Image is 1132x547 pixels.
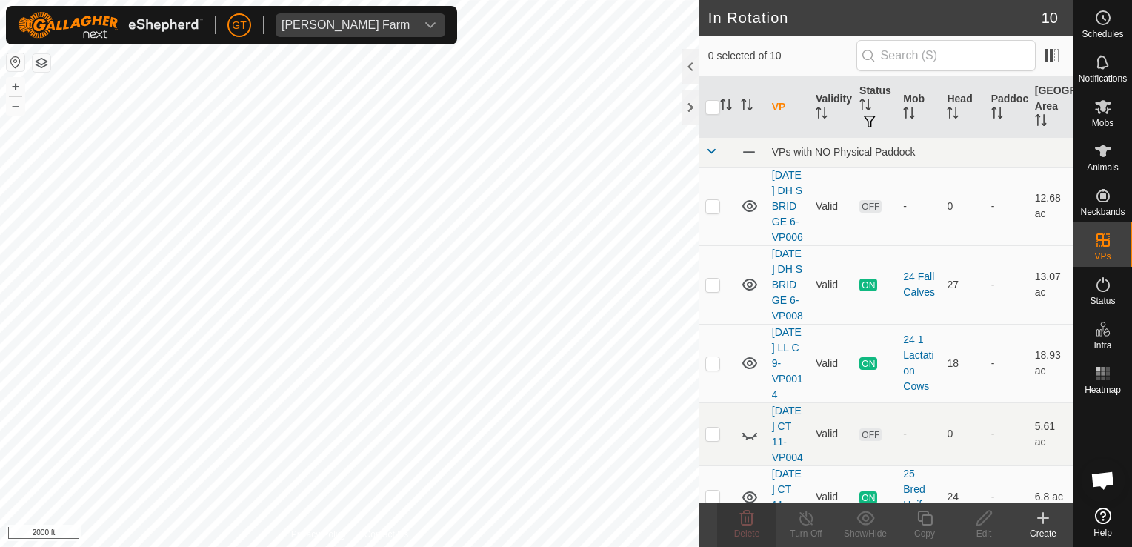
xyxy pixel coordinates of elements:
[991,109,1003,121] p-sorticon: Activate to sort
[772,169,803,243] a: [DATE] DH S BRIDGE 6-VP006
[1093,528,1112,537] span: Help
[1029,167,1073,245] td: 12.68 ac
[810,465,853,528] td: Valid
[810,324,853,402] td: Valid
[1090,296,1115,305] span: Status
[985,465,1029,528] td: -
[985,402,1029,465] td: -
[1029,324,1073,402] td: 18.93 ac
[741,101,753,113] p-sorticon: Activate to sort
[33,54,50,72] button: Map Layers
[1094,252,1111,261] span: VPs
[7,78,24,96] button: +
[1082,30,1123,39] span: Schedules
[1042,7,1058,29] span: 10
[810,402,853,465] td: Valid
[1085,385,1121,394] span: Heatmap
[985,77,1029,138] th: Paddock
[364,528,408,541] a: Contact Us
[859,279,877,291] span: ON
[985,324,1029,402] td: -
[954,527,1013,540] div: Edit
[903,109,915,121] p-sorticon: Activate to sort
[772,146,1067,158] div: VPs with NO Physical Paddock
[18,12,203,39] img: Gallagher Logo
[859,428,882,441] span: OFF
[1087,163,1119,172] span: Animals
[708,48,856,64] span: 0 selected of 10
[1029,245,1073,324] td: 13.07 ac
[7,97,24,115] button: –
[947,109,959,121] p-sorticon: Activate to sort
[836,527,895,540] div: Show/Hide
[810,77,853,138] th: Validity
[985,245,1029,324] td: -
[772,405,803,463] a: [DATE] CT 11-VP004
[903,269,935,300] div: 24 Fall Calves
[1081,458,1125,503] a: Open chat
[708,9,1042,27] h2: In Rotation
[1073,502,1132,543] a: Help
[1079,74,1127,83] span: Notifications
[1080,208,1125,216] span: Neckbands
[772,248,803,322] a: [DATE] DH S BRIDGE 6-VP008
[232,18,246,33] span: GT
[772,468,803,526] a: [DATE] CT 11-VP013
[903,199,935,214] div: -
[859,491,877,504] span: ON
[859,200,882,213] span: OFF
[985,167,1029,245] td: -
[291,528,347,541] a: Privacy Policy
[903,466,935,528] div: 25 Bred Heifers
[856,40,1036,71] input: Search (S)
[734,528,760,539] span: Delete
[897,77,941,138] th: Mob
[859,357,877,370] span: ON
[766,77,810,138] th: VP
[816,109,828,121] p-sorticon: Activate to sort
[941,77,985,138] th: Head
[941,402,985,465] td: 0
[859,101,871,113] p-sorticon: Activate to sort
[1029,77,1073,138] th: [GEOGRAPHIC_DATA] Area
[810,245,853,324] td: Valid
[776,527,836,540] div: Turn Off
[941,245,985,324] td: 27
[895,527,954,540] div: Copy
[941,167,985,245] td: 0
[941,465,985,528] td: 24
[720,101,732,113] p-sorticon: Activate to sort
[810,167,853,245] td: Valid
[903,332,935,394] div: 24 1 Lactation Cows
[416,13,445,37] div: dropdown trigger
[1035,116,1047,128] p-sorticon: Activate to sort
[282,19,410,31] div: [PERSON_NAME] Farm
[1092,119,1113,127] span: Mobs
[1029,402,1073,465] td: 5.61 ac
[7,53,24,71] button: Reset Map
[1029,465,1073,528] td: 6.8 ac
[276,13,416,37] span: Thoren Farm
[853,77,897,138] th: Status
[941,324,985,402] td: 18
[772,326,803,400] a: [DATE] LL C 9-VP0014
[1013,527,1073,540] div: Create
[903,426,935,442] div: -
[1093,341,1111,350] span: Infra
